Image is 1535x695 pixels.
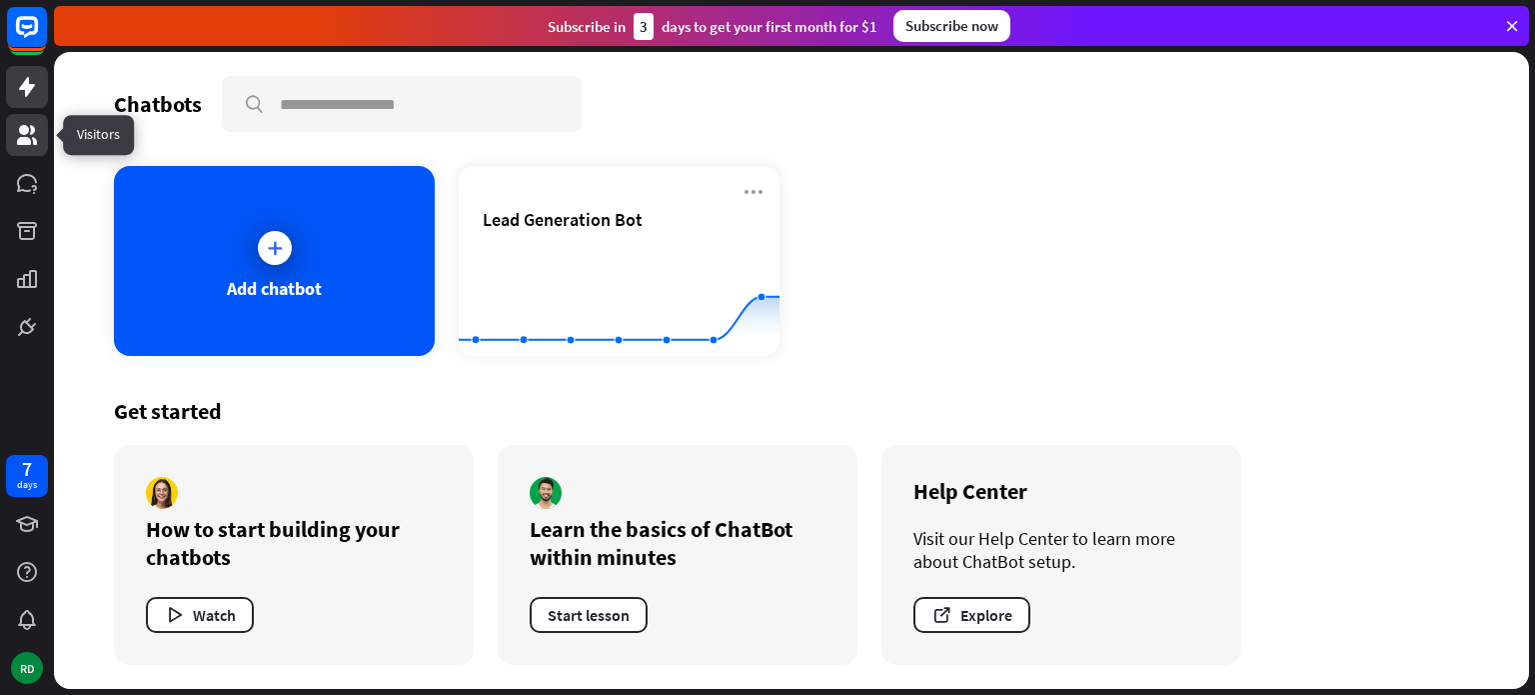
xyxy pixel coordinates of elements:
button: Explore [913,597,1030,633]
img: author [530,477,562,509]
div: RD [11,652,43,684]
div: Learn the basics of ChatBot within minutes [530,515,825,571]
div: Help Center [913,477,1209,505]
div: Subscribe in days to get your first month for $1 [548,13,877,40]
div: Visit our Help Center to learn more about ChatBot setup. [913,527,1209,573]
button: Start lesson [530,597,648,633]
div: 7 [22,460,32,478]
button: Watch [146,597,254,633]
img: author [146,477,178,509]
button: Open LiveChat chat widget [16,8,76,68]
span: Lead Generation Bot [483,208,643,231]
div: days [17,478,37,492]
a: 7 days [6,455,48,497]
div: Chatbots [114,90,202,118]
div: How to start building your chatbots [146,515,442,571]
div: Get started [114,397,1469,425]
div: Subscribe now [893,10,1010,42]
div: 3 [634,13,654,40]
div: Add chatbot [227,277,322,300]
